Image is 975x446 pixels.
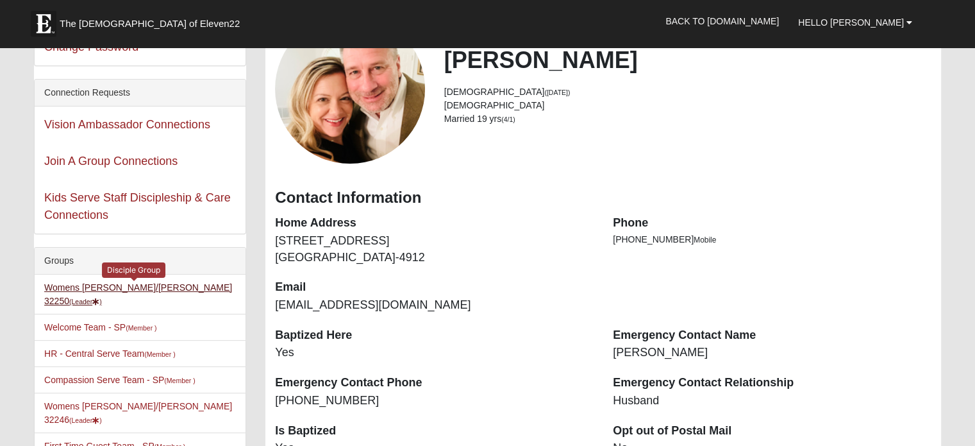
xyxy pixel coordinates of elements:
[613,423,931,440] dt: Opt out of Postal Mail
[788,6,922,39] a: Hello [PERSON_NAME]
[275,327,594,344] dt: Baptized Here
[275,279,594,296] dt: Email
[444,112,931,126] li: Married 19 yrs
[613,393,931,409] dd: Husband
[275,393,594,409] dd: [PHONE_NUMBER]
[444,46,931,74] h2: [PERSON_NAME]
[44,191,231,221] a: Kids Serve Staff Discipleship & Care Connections
[275,297,594,314] dd: [EMAIL_ADDRESS][DOMAIN_NAME]
[544,89,570,96] small: ([DATE])
[144,350,175,358] small: (Member )
[35,80,246,107] div: Connection Requests
[35,248,246,275] div: Groups
[613,375,931,391] dt: Emergency Contact Relationship
[69,416,102,424] small: (Leader )
[275,233,594,266] dd: [STREET_ADDRESS] [GEOGRAPHIC_DATA]-4912
[24,4,281,37] a: The [DEMOGRAPHIC_DATA] of Eleven22
[613,345,931,361] dd: [PERSON_NAME]
[613,327,931,344] dt: Emergency Contact Name
[164,377,195,384] small: (Member )
[44,155,178,167] a: Join A Group Connections
[275,215,594,232] dt: Home Address
[44,322,157,332] a: Welcome Team - SP(Member )
[694,236,716,244] span: Mobile
[44,118,210,131] a: Vision Ambassador Connections
[60,17,240,30] span: The [DEMOGRAPHIC_DATA] of Eleven22
[102,262,165,277] div: Disciple Group
[444,85,931,99] li: [DEMOGRAPHIC_DATA]
[126,324,156,332] small: (Member )
[44,348,176,359] a: HR - Central Serve Team(Member )
[275,375,594,391] dt: Emergency Contact Phone
[275,423,594,440] dt: Is Baptized
[44,401,232,425] a: Womens [PERSON_NAME]/[PERSON_NAME] 32246(Leader)
[44,282,232,306] a: Womens [PERSON_NAME]/[PERSON_NAME] 32250(Leader)
[656,5,788,37] a: Back to [DOMAIN_NAME]
[798,17,904,28] span: Hello [PERSON_NAME]
[69,298,102,305] small: (Leader )
[44,375,196,385] a: Compassion Serve Team - SP(Member )
[501,116,515,123] small: (4/1)
[613,233,931,246] li: [PHONE_NUMBER]
[275,345,594,361] dd: Yes
[31,11,56,37] img: Eleven22 logo
[275,14,424,164] a: View Fullsize Photo
[613,215,931,232] dt: Phone
[444,99,931,112] li: [DEMOGRAPHIC_DATA]
[275,189,931,207] h3: Contact Information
